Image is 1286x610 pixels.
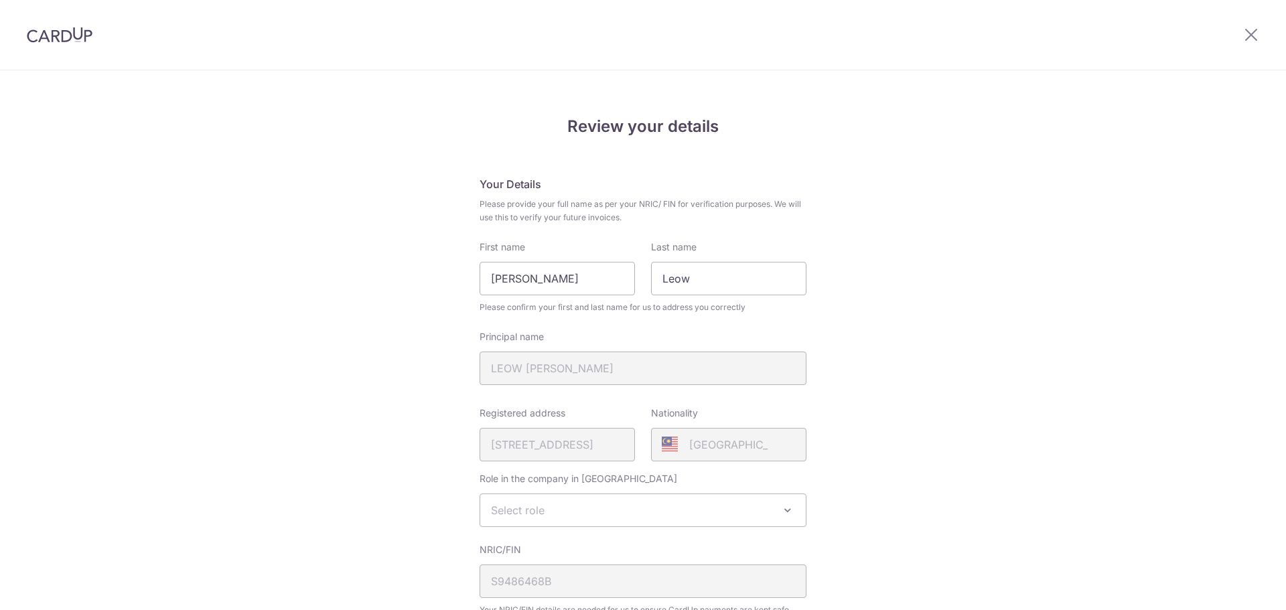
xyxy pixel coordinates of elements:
[480,472,677,485] label: Role in the company in [GEOGRAPHIC_DATA]
[480,262,635,295] input: First Name
[480,240,525,254] label: First name
[480,198,806,224] span: Please provide your full name as per your NRIC/ FIN for verification purposes. We will use this t...
[480,406,565,420] label: Registered address
[491,504,545,517] span: Select role
[651,240,697,254] label: Last name
[480,176,806,192] h5: Your Details
[480,330,544,344] label: Principal name
[480,301,806,314] span: Please confirm your first and last name for us to address you correctly
[27,27,92,43] img: CardUp
[651,406,698,420] label: Nationality
[480,115,806,139] h4: Review your details
[651,262,806,295] input: Last name
[480,543,521,556] label: NRIC/FIN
